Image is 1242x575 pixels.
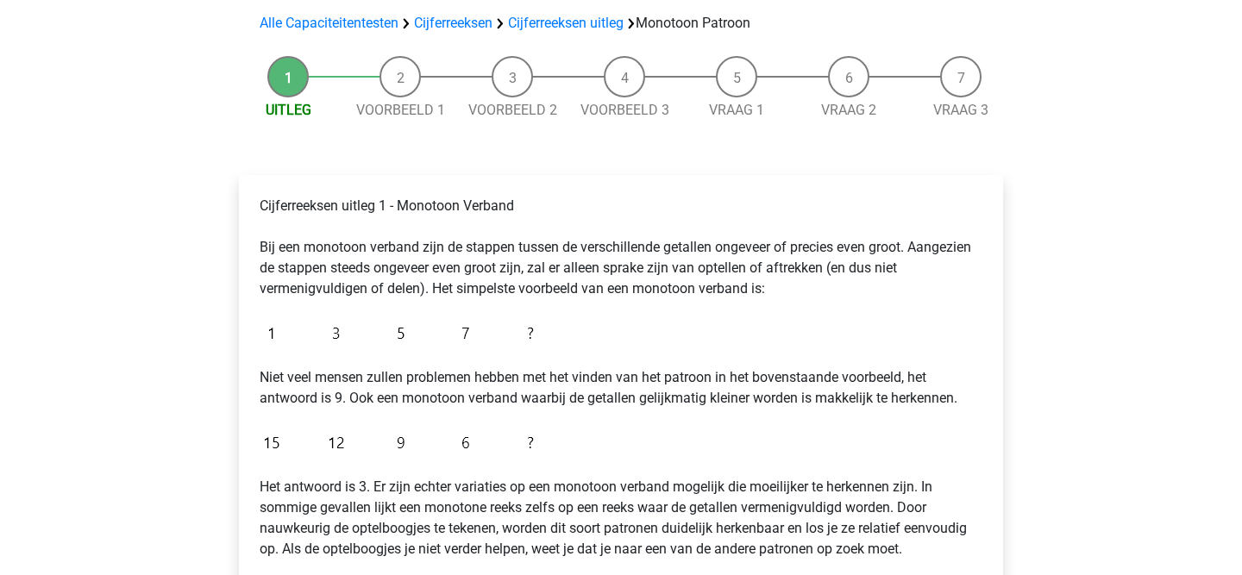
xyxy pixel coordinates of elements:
a: Uitleg [266,102,311,118]
p: Het antwoord is 3. Er zijn echter variaties op een monotoon verband mogelijk die moeilijker te he... [260,477,982,559]
p: Niet veel mensen zullen problemen hebben met het vinden van het patroon in het bovenstaande voorb... [260,367,982,409]
img: Figure sequences Example 2.png [260,422,543,463]
a: Voorbeeld 1 [356,102,445,118]
a: Cijferreeksen uitleg [508,15,624,31]
a: Cijferreeksen [414,15,492,31]
a: Vraag 1 [709,102,764,118]
a: Voorbeeld 3 [580,102,669,118]
div: Monotoon Patroon [253,13,989,34]
p: Cijferreeksen uitleg 1 - Monotoon Verband Bij een monotoon verband zijn de stappen tussen de vers... [260,196,982,299]
a: Voorbeeld 2 [468,102,557,118]
a: Alle Capaciteitentesten [260,15,398,31]
a: Vraag 3 [933,102,988,118]
img: Figure sequences Example 1.png [260,313,543,353]
a: Vraag 2 [821,102,876,118]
